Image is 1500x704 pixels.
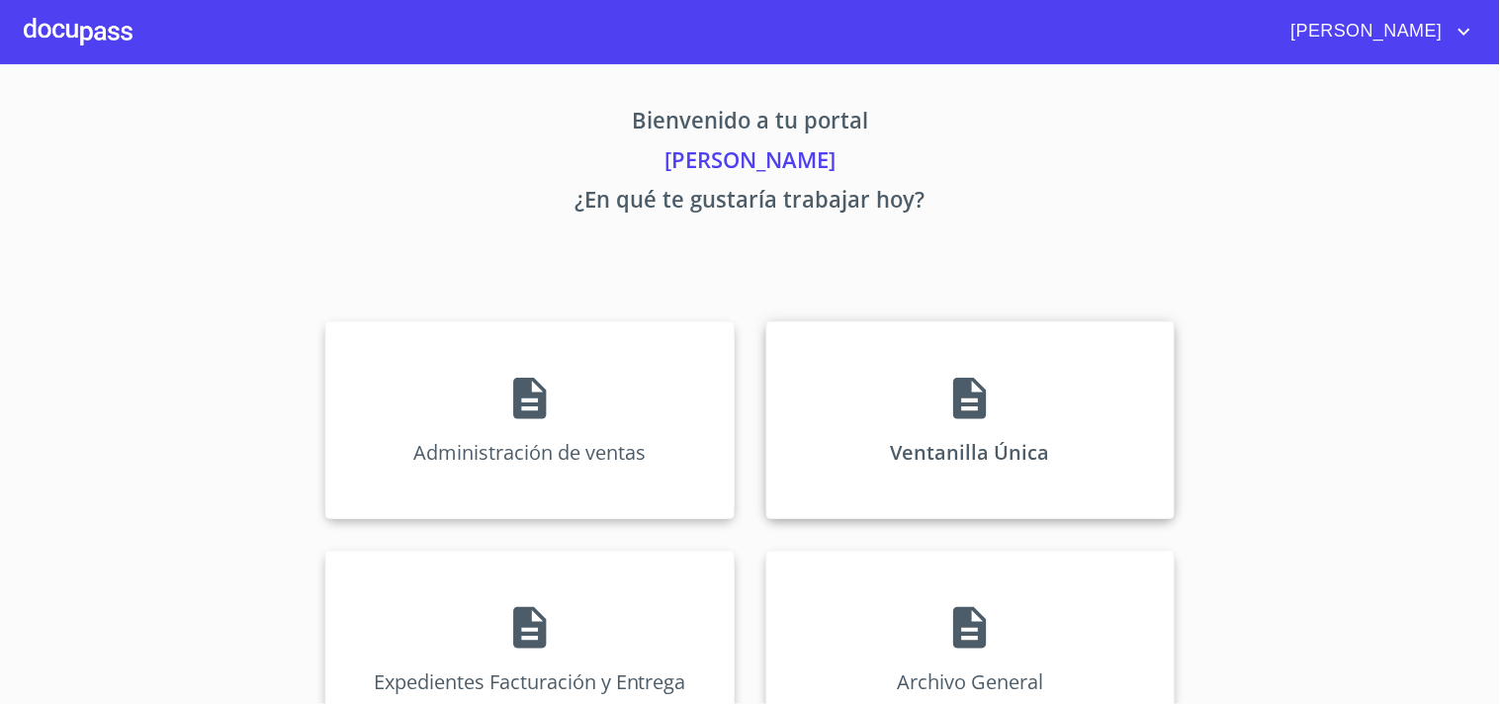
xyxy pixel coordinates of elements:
p: Archivo General [897,668,1043,695]
button: account of current user [1277,16,1476,47]
p: Expedientes Facturación y Entrega [374,668,686,695]
p: [PERSON_NAME] [141,143,1360,183]
p: ¿En qué te gustaría trabajar hoy? [141,183,1360,222]
p: Ventanilla Única [891,439,1050,466]
p: Administración de ventas [413,439,646,466]
p: Bienvenido a tu portal [141,104,1360,143]
span: [PERSON_NAME] [1277,16,1453,47]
